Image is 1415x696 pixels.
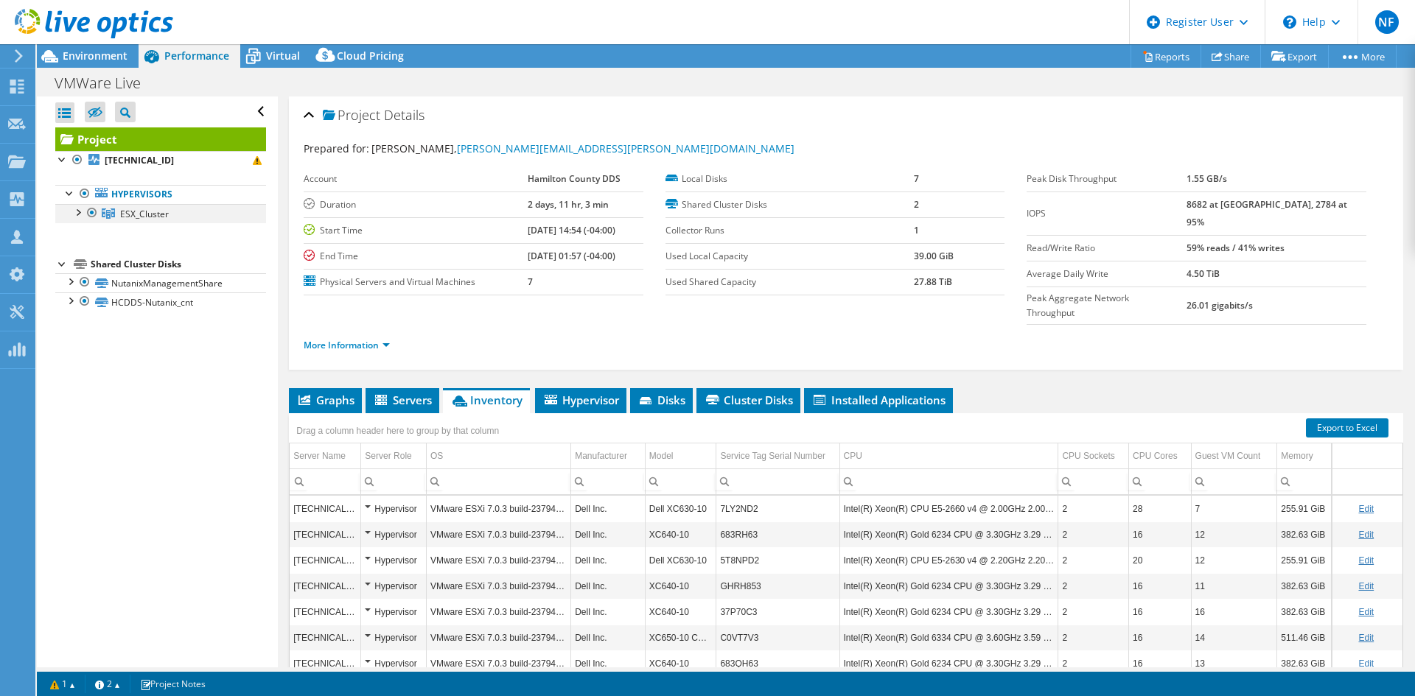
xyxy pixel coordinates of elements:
[361,468,427,494] td: Column Server Role, Filter cell
[571,650,646,676] td: Column Manufacturer, Value Dell Inc.
[716,496,839,521] td: Column Service Tag Serial Number, Value 7LY2ND2
[290,599,361,625] td: Column Server Name, Value 172.16.75.247
[304,172,527,186] label: Account
[571,496,646,521] td: Column Manufacturer, Value Dell Inc.
[1358,530,1374,540] a: Edit
[290,496,361,521] td: Column Server Name, Value 172.16.75.232
[365,577,422,595] div: Hypervisor
[571,443,646,469] td: Manufacturer Column
[371,141,794,155] span: [PERSON_NAME],
[1191,468,1277,494] td: Column Guest VM Count, Filter cell
[1058,547,1129,573] td: Column CPU Sockets, Value 2
[384,106,424,124] span: Details
[1027,267,1186,281] label: Average Daily Write
[1358,633,1374,643] a: Edit
[542,393,619,407] span: Hypervisor
[365,603,422,621] div: Hypervisor
[645,521,716,547] td: Column Model, Value XC640-10
[571,573,646,599] td: Column Manufacturer, Value Dell Inc.
[426,496,570,521] td: Column OS, Value VMware ESXi 7.0.3 build-23794027
[1058,625,1129,650] td: Column CPU Sockets, Value 2
[365,500,422,518] div: Hypervisor
[361,547,427,573] td: Column Server Role, Value Hypervisor
[304,249,527,264] label: End Time
[1191,443,1277,469] td: Guest VM Count Column
[1129,443,1192,469] td: CPU Cores Column
[720,447,825,465] div: Service Tag Serial Number
[426,573,570,599] td: Column OS, Value VMware ESXi 7.0.3 build-23794027
[839,496,1058,521] td: Column CPU, Value Intel(R) Xeon(R) CPU E5-2660 v4 @ 2.00GHz 2.00 GHz
[1058,443,1129,469] td: CPU Sockets Column
[1277,468,1331,494] td: Column Memory, Filter cell
[914,224,919,236] b: 1
[528,250,615,262] b: [DATE] 01:57 (-04:00)
[293,421,503,441] div: Drag a column header here to group by that column
[1129,625,1192,650] td: Column CPU Cores, Value 16
[914,198,919,211] b: 2
[63,49,127,63] span: Environment
[1306,418,1388,437] a: Export to Excel
[105,154,174,166] b: [TECHNICAL_ID]
[1027,206,1186,221] label: IOPS
[55,151,266,170] a: [TECHNICAL_ID]
[266,49,300,63] span: Virtual
[1191,521,1277,547] td: Column Guest VM Count, Value 12
[716,573,839,599] td: Column Service Tag Serial Number, Value GHRH853
[839,521,1058,547] td: Column CPU, Value Intel(R) Xeon(R) Gold 6234 CPU @ 3.30GHz 3.29 GHz
[1129,650,1192,676] td: Column CPU Cores, Value 16
[304,197,527,212] label: Duration
[55,185,266,204] a: Hypervisors
[365,447,411,465] div: Server Role
[1133,447,1178,465] div: CPU Cores
[575,447,627,465] div: Manufacturer
[430,447,443,465] div: OS
[361,599,427,625] td: Column Server Role, Value Hypervisor
[571,521,646,547] td: Column Manufacturer, Value Dell Inc.
[426,625,570,650] td: Column OS, Value VMware ESXi 7.0.3 build-23794027
[1131,45,1201,68] a: Reports
[1195,447,1261,465] div: Guest VM Count
[645,496,716,521] td: Column Model, Value Dell XC630-10
[1191,599,1277,625] td: Column Guest VM Count, Value 16
[1129,468,1192,494] td: Column CPU Cores, Filter cell
[1129,599,1192,625] td: Column CPU Cores, Value 16
[528,224,615,236] b: [DATE] 14:54 (-04:00)
[1058,650,1129,676] td: Column CPU Sockets, Value 2
[1187,267,1220,280] b: 4.50 TiB
[55,127,266,151] a: Project
[716,625,839,650] td: Column Service Tag Serial Number, Value C0VT7V3
[914,172,919,185] b: 7
[426,521,570,547] td: Column OS, Value VMware ESXi 7.0.3 build-23794027
[361,443,427,469] td: Server Role Column
[1187,198,1347,228] b: 8682 at [GEOGRAPHIC_DATA], 2784 at 95%
[361,573,427,599] td: Column Server Role, Value Hypervisor
[1191,573,1277,599] td: Column Guest VM Count, Value 11
[844,447,862,465] div: CPU
[1277,573,1331,599] td: Column Memory, Value 382.63 GiB
[1191,650,1277,676] td: Column Guest VM Count, Value 13
[1283,15,1296,29] svg: \n
[665,249,914,264] label: Used Local Capacity
[1358,581,1374,591] a: Edit
[839,599,1058,625] td: Column CPU, Value Intel(R) Xeon(R) Gold 6234 CPU @ 3.30GHz 3.29 GHz
[704,393,793,407] span: Cluster Disks
[571,599,646,625] td: Column Manufacturer, Value Dell Inc.
[665,223,914,238] label: Collector Runs
[914,275,952,288] b: 27.88 TiB
[811,393,946,407] span: Installed Applications
[1191,496,1277,521] td: Column Guest VM Count, Value 7
[1058,521,1129,547] td: Column CPU Sockets, Value 2
[426,650,570,676] td: Column OS, Value VMware ESXi 7.0.3 build-23794027
[1358,555,1374,566] a: Edit
[914,250,954,262] b: 39.00 GiB
[40,675,85,693] a: 1
[645,650,716,676] td: Column Model, Value XC640-10
[426,599,570,625] td: Column OS, Value VMware ESXi 7.0.3 build-23794027
[130,675,216,693] a: Project Notes
[304,339,390,351] a: More Information
[290,443,361,469] td: Server Name Column
[839,625,1058,650] td: Column CPU, Value Intel(R) Xeon(R) Gold 6334 CPU @ 3.60GHz 3.59 GHz
[1277,625,1331,650] td: Column Memory, Value 511.46 GiB
[1058,573,1129,599] td: Column CPU Sockets, Value 2
[361,496,427,521] td: Column Server Role, Value Hypervisor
